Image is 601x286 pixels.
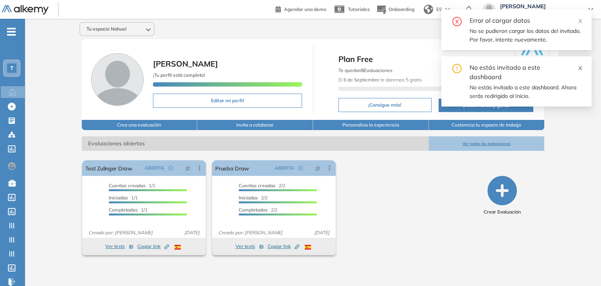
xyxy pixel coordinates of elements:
span: Cuentas creadas [109,183,146,188]
button: Editar mi perfil [153,94,302,108]
span: Onboarding [389,6,414,12]
span: Completados [239,207,268,213]
span: pushpin [185,165,191,171]
span: ABIERTA [145,165,164,172]
span: 2/2 [239,195,268,201]
button: Invita a colaborar [197,120,313,130]
img: ESP [175,245,181,250]
button: pushpin [179,162,196,174]
div: No se pudieron cargar los datos del invitado. Por favor, intente nuevamente. [470,27,582,44]
span: Iniciadas [239,195,258,201]
span: Plan Free [338,53,534,65]
span: Creado por: [PERSON_NAME] [215,229,286,236]
button: Customiza tu espacio de trabajo [429,120,545,130]
span: 2/2 [239,207,277,213]
span: T [10,65,14,71]
span: [PERSON_NAME] [500,3,581,9]
span: Creado por: [PERSON_NAME] [85,229,156,236]
span: Evaluaciones abiertas [82,136,429,151]
a: Test Zulinger Draw [85,160,132,176]
span: Cuentas creadas [239,183,275,188]
i: - [7,31,16,33]
b: 6 de Septiembre [344,77,379,83]
span: Crear Evaluación [484,208,521,215]
span: Copiar link [268,243,299,250]
span: ¡Tu perfil está completo! [153,72,205,78]
span: Iniciadas [109,195,128,201]
span: [DATE] [311,229,333,236]
span: close [578,18,583,24]
img: Logo [2,5,49,15]
span: exclamation-circle [452,63,462,73]
span: Copiar link [137,243,169,250]
span: ABIERTA [275,165,294,172]
img: ESP [305,245,311,250]
button: Ver todas las evaluaciones [429,136,545,151]
span: pushpin [315,165,320,171]
span: [PERSON_NAME] [153,59,218,69]
span: El te daremos 5 gratis [338,77,422,83]
span: check-circle [298,166,303,170]
span: 1/1 [109,183,155,188]
button: pushpin [309,162,326,174]
div: No estás invitado a este dashboard [470,63,582,81]
span: Agendar una demo [284,6,326,12]
span: ES [436,6,442,13]
span: close-circle [452,16,462,26]
button: Personaliza la experiencia [313,120,429,130]
a: Agendar una demo [275,4,326,13]
span: 2/2 [239,183,285,188]
img: Foto de perfil [91,53,144,106]
b: 5 [361,67,364,73]
button: Onboarding [376,1,414,18]
div: Error al cargar datos [470,16,582,25]
span: Tutoriales [348,6,370,12]
button: ¡Consigue más! [338,98,432,112]
button: Ver tests [105,242,133,251]
a: Prueba Draw [215,160,249,176]
span: 1/1 [109,207,148,213]
button: ¡Recomienda y gana! [439,99,533,112]
span: check-circle [168,166,173,170]
span: Completados [109,207,138,213]
img: arrow [445,8,450,11]
button: Ver tests [236,242,264,251]
span: close [578,65,583,71]
button: Copiar link [137,242,169,251]
span: [DATE] [181,229,203,236]
span: Tu espacio Nahuel [86,26,126,32]
button: Copiar link [268,242,299,251]
img: world [424,5,433,14]
span: Te quedan Evaluaciones [338,67,392,73]
button: Crea una evaluación [82,120,198,130]
button: Crear Evaluación [484,176,521,215]
div: No estás invitado a este dashboard. Ahora serás redirigido al Inicio. [470,83,582,100]
span: 1/1 [109,195,138,201]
